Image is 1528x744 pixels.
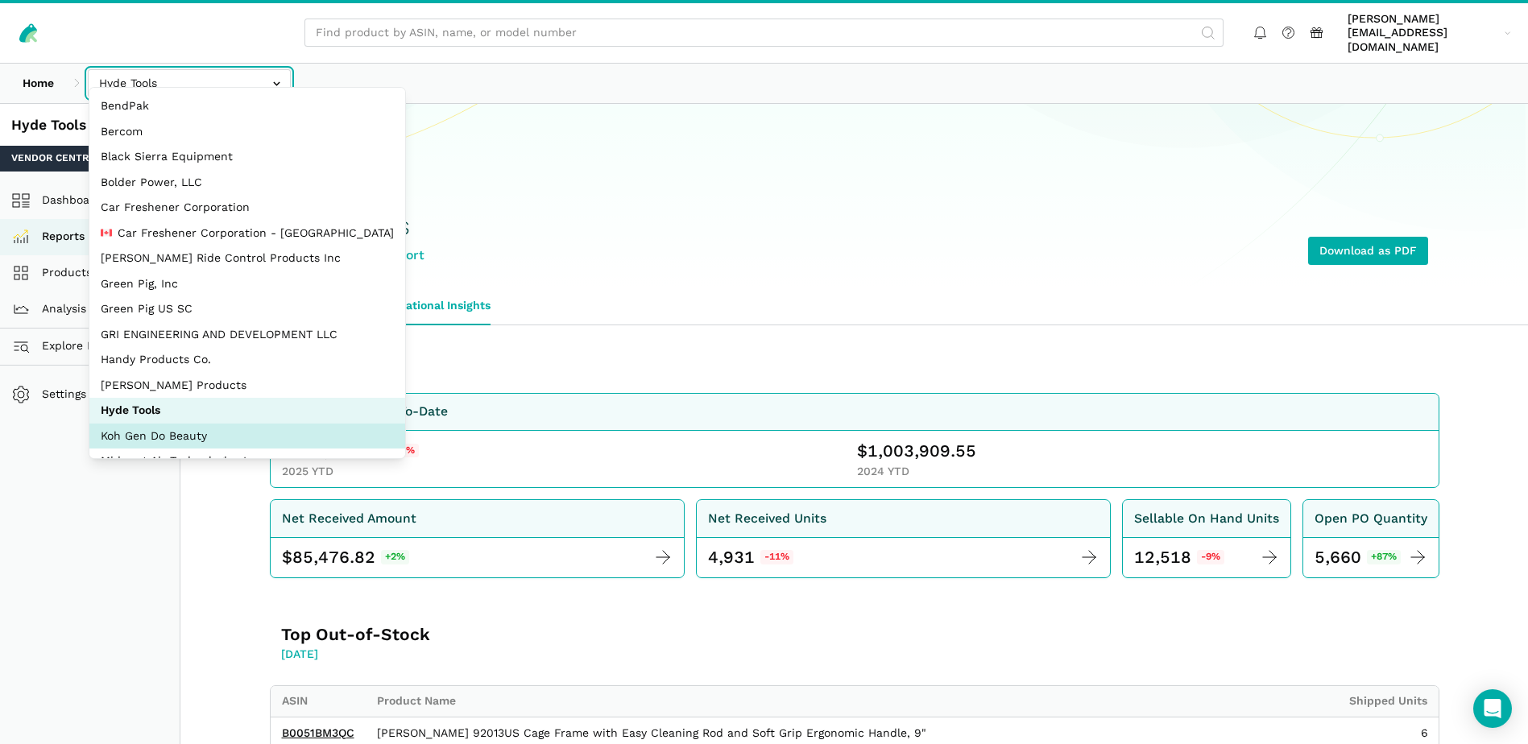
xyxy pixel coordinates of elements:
[1134,509,1279,529] div: Sellable On Hand Units
[857,440,868,462] span: $
[292,546,375,568] span: 85,476.82
[282,509,416,529] div: Net Received Amount
[304,19,1224,47] input: Find product by ASIN, name, or model number
[89,170,405,196] button: Bolder Power, LLC
[868,440,976,462] span: 1,003,909.55
[88,69,291,97] input: Hyde Tools
[89,347,405,373] button: Handy Products Co.
[1122,499,1291,578] a: Sellable On Hand Units 12,518 -9%
[1315,509,1427,529] div: Open PO Quantity
[381,550,410,564] span: +2%
[760,550,794,564] span: -11%
[271,686,366,717] th: ASIN
[1473,689,1512,728] div: Open Intercom Messenger
[89,448,405,474] button: Midwest Air Technologies Inc
[281,646,752,663] p: [DATE]
[1308,237,1428,265] a: Download as PDF
[11,151,101,166] span: Vendor Central
[708,546,755,568] div: 4,931
[270,499,685,578] a: Net Received Amount $ 85,476.82 +2%
[696,499,1111,578] a: Net Received Units 4,931 -11%
[282,465,852,479] div: 2025 YTD
[366,686,1338,717] th: Product Name
[89,271,405,297] button: Green Pig, Inc
[857,465,1427,479] div: 2024 YTD
[281,623,752,646] h3: Top Out-of-Stock
[11,115,168,135] div: Hyde Tools
[89,195,405,221] button: Car Freshener Corporation
[368,287,502,324] a: Operational Insights
[708,509,826,529] div: Net Received Units
[1338,686,1439,717] th: Shipped Units
[11,69,65,97] a: Home
[1197,550,1225,564] span: -9%
[89,296,405,322] button: Green Pig US SC
[281,348,752,370] h3: Overview
[1315,546,1361,568] div: 5,660
[1134,546,1191,568] div: 12,518
[89,93,405,119] button: BendPak
[1348,12,1499,55] span: [PERSON_NAME][EMAIL_ADDRESS][DOMAIN_NAME]
[1342,9,1517,57] a: [PERSON_NAME][EMAIL_ADDRESS][DOMAIN_NAME]
[89,322,405,348] button: GRI ENGINEERING AND DEVELOPMENT LLC
[89,424,405,449] button: Koh Gen Do Beauty
[1302,499,1439,578] a: Open PO Quantity 5,660 +87%
[17,337,113,356] span: Explore Data
[89,373,405,399] button: [PERSON_NAME] Products
[89,246,405,271] button: [PERSON_NAME] Ride Control Products Inc
[282,726,354,739] a: B0051BM3QC
[89,119,405,145] button: Bercom
[1367,550,1402,564] span: +87%
[89,144,405,170] button: Black Sierra Equipment
[89,398,405,424] button: Hyde Tools
[282,546,292,568] span: $
[89,221,405,246] button: Car Freshener Corporation - [GEOGRAPHIC_DATA]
